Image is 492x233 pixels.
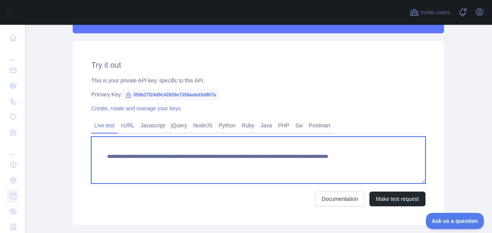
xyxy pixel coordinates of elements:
a: jQuery [168,119,190,132]
a: Javascript [137,119,168,132]
button: Make test request [369,192,425,206]
a: Create, rotate and manage your keys [91,105,181,111]
div: This is your private API key, specific to this API. [91,77,425,84]
a: Live test [91,119,118,132]
a: Ruby [239,119,258,132]
h2: Try it out [91,60,425,70]
a: NodeJS [190,119,215,132]
div: ... [6,46,19,62]
a: Postman [306,119,333,132]
a: Java [258,119,275,132]
div: ... [6,141,19,156]
iframe: Toggle Customer Support [426,213,484,229]
span: Invite users [420,8,450,17]
a: Python [215,119,239,132]
span: 359b27f24d9c42929e7359aabd3d967a [122,89,219,101]
div: Primary Key: [91,91,425,98]
button: Invite users [408,6,452,19]
a: PHP [275,119,292,132]
a: cURL [118,119,137,132]
a: Go [292,119,306,132]
a: Documentation [315,192,365,206]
